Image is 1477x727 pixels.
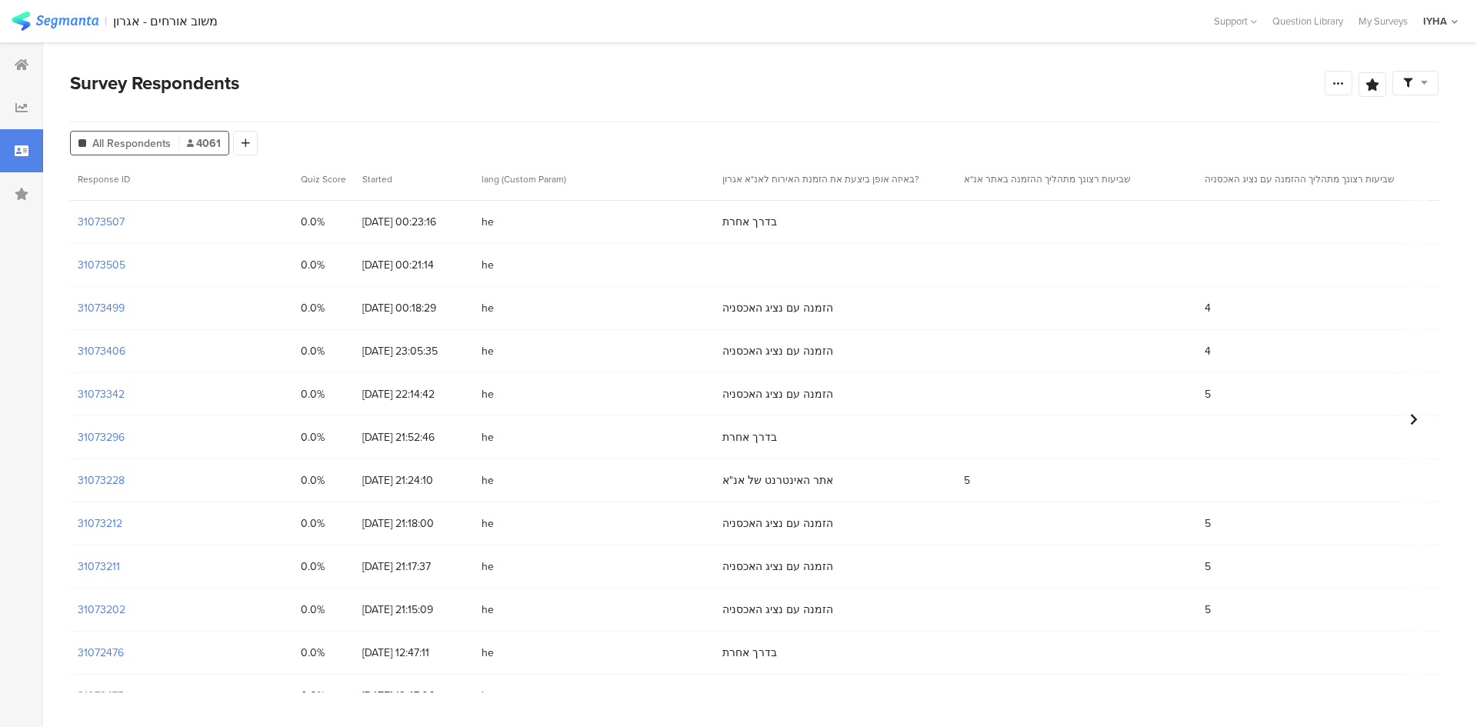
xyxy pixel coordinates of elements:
[482,515,707,532] span: he
[78,515,122,532] section: 31073212
[362,645,466,661] span: [DATE] 12:47:11
[362,257,466,273] span: [DATE] 00:21:14
[482,688,707,704] span: he
[722,602,833,618] span: הזמנה עם נציג האכסניה
[722,300,833,316] span: הזמנה עם נציג האכסניה
[78,602,125,618] section: 31073202
[78,214,125,230] section: 31073507
[301,300,347,316] span: 0.0%
[482,645,707,661] span: he
[105,12,107,30] div: |
[482,386,707,402] span: he
[1205,172,1419,186] section: שביעות רצונך מתהליך ההזמנה עם נציג האכסניה
[1351,14,1415,28] a: My Surveys
[78,559,120,575] section: 31073211
[78,386,125,402] section: 31073342
[964,172,1179,186] section: שביעות רצונך מתהליך ההזמנה באתר אנ"א
[482,602,707,618] span: he
[722,645,777,661] span: בדרך אחרת
[362,214,466,230] span: [DATE] 00:23:16
[78,257,125,273] section: 31073505
[362,172,392,186] span: Started
[78,172,130,186] span: Response ID
[722,515,833,532] span: הזמנה עם נציג האכסניה
[301,257,347,273] span: 0.0%
[482,214,707,230] span: he
[722,343,833,359] span: הזמנה עם נציג האכסניה
[482,300,707,316] span: he
[113,14,218,28] div: משוב אורחים - אגרון
[70,69,239,97] span: Survey Respondents
[964,472,970,489] span: 5
[482,559,707,575] span: he
[362,386,466,402] span: [DATE] 22:14:42
[301,472,347,489] span: 0.0%
[1423,14,1447,28] div: IYHA
[362,602,466,618] span: [DATE] 21:15:09
[1265,14,1351,28] a: Question Library
[1205,515,1211,532] span: 5
[1214,9,1257,33] div: Support
[301,645,347,661] span: 0.0%
[1205,602,1211,618] span: 5
[301,515,347,532] span: 0.0%
[301,386,347,402] span: 0.0%
[1205,386,1211,402] span: 5
[722,688,777,704] span: בדרך אחרת
[722,429,777,445] span: בדרך אחרת
[362,515,466,532] span: [DATE] 21:18:00
[301,172,346,186] span: Quiz Score
[301,343,347,359] span: 0.0%
[362,300,466,316] span: [DATE] 00:18:29
[722,559,833,575] span: הזמנה עם נציג האכסניה
[722,386,833,402] span: הזמנה עם נציג האכסניה
[78,472,125,489] section: 31073228
[722,172,937,186] section: באיזה אופן ביצעת את הזמנת האירוח לאנ"א אגרון?
[1205,343,1211,359] span: 4
[1205,300,1211,316] span: 4
[362,343,466,359] span: [DATE] 23:05:35
[301,602,347,618] span: 0.0%
[482,172,566,186] span: lang (Custom Param)
[187,135,221,152] span: 4061
[78,429,125,445] section: 31073296
[301,559,347,575] span: 0.0%
[362,688,466,704] span: [DATE] 12:47:06
[722,214,777,230] span: בדרך אחרת
[362,472,466,489] span: [DATE] 21:24:10
[482,343,707,359] span: he
[722,472,833,489] span: אתר האינטרנט של אנ"א
[12,12,98,31] img: segmanta logo
[301,429,347,445] span: 0.0%
[78,300,125,316] section: 31073499
[301,214,347,230] span: 0.0%
[301,688,347,704] span: 0.0%
[78,343,125,359] section: 31073406
[92,135,171,152] span: All Respondents
[362,559,466,575] span: [DATE] 21:17:37
[78,688,124,704] section: 31072475
[78,645,124,661] section: 31072476
[482,429,707,445] span: he
[362,429,466,445] span: [DATE] 21:52:46
[1205,559,1211,575] span: 5
[482,257,707,273] span: he
[482,472,707,489] span: he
